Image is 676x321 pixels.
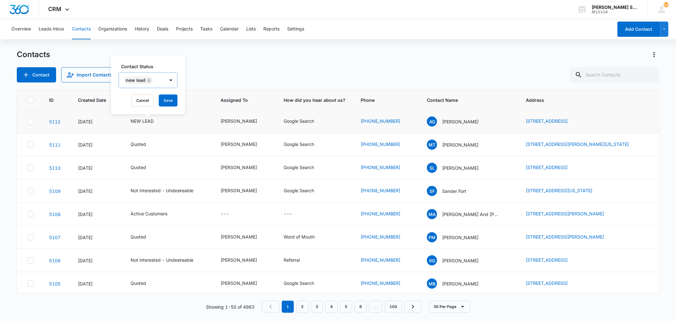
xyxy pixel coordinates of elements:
div: Not Interested - Undesireable [131,187,193,194]
span: 143 [664,2,669,7]
a: [STREET_ADDRESS][US_STATE] [526,188,592,193]
p: [PERSON_NAME] [442,165,479,171]
div: Referral [284,257,300,263]
p: [PERSON_NAME] And [PERSON_NAME] [442,211,499,218]
button: Add Contact [17,67,56,82]
a: [STREET_ADDRESS][PERSON_NAME][US_STATE] [526,141,629,147]
div: How did you hear about us? - Google Search - Select to Edit Field [284,280,325,287]
div: [PERSON_NAME] [221,257,257,263]
p: Showing 1-50 of 4963 [206,304,254,310]
div: [DATE] [78,141,115,148]
div: Assigned To - Kenneth Florman - Select to Edit Field [221,187,268,195]
div: Google Search [284,118,314,124]
div: Word of Mouth [284,233,315,240]
div: [PERSON_NAME] [221,164,257,171]
span: MA [427,209,437,219]
label: Contact Status [121,63,180,70]
div: Address - 1340 N Western Ave, Park Ridge, IL, 60068 - Select to Edit Field [526,118,579,125]
span: SF [427,186,437,196]
div: Google Search [284,141,314,147]
div: Assigned To - Jim McDevitt - Select to Edit Field [221,141,268,148]
button: Save [159,95,177,107]
a: Navigate to contact details page for Sean Lucas [49,165,61,171]
div: Assigned To - Kenneth Florman - Select to Edit Field [221,257,268,264]
div: [DATE] [78,280,115,287]
div: Address - 919 santa rosa ave, Wheaton, IL, 60187 - Select to Edit Field [526,233,615,241]
div: [DATE] [78,188,115,194]
div: Google Search [284,164,314,171]
div: --- [284,210,292,218]
div: Address - 709 Tanager Ln, New Lenox, IL, 60451 - Select to Edit Field [526,164,579,172]
div: Contact Status - Not Interested - Undesireable - Select to Edit Field [131,187,205,195]
div: Contact Status - Quoted - Select to Edit Field [131,280,158,287]
div: Contact Status - Quoted - Select to Edit Field [131,233,158,241]
div: Address - 7004 Shalimar Ct, Colleyville, TX, 76034 - Select to Edit Field [526,280,579,287]
a: Page 6 [355,301,367,313]
h1: Contacts [17,50,50,59]
div: Phone - (630) 476-1092 - Select to Edit Field [361,233,412,241]
span: Created Date [78,97,106,103]
div: Quoted [131,141,146,147]
div: Contact Status - Active Customers - Select to Edit Field [131,210,179,218]
div: How did you hear about us? - Google Search - Select to Edit Field [284,164,325,172]
div: Quoted [131,233,146,240]
a: [PHONE_NUMBER] [361,118,400,124]
div: Address - 2323 Joyce, Naperville, IL, 60564 - Select to Edit Field [526,210,615,218]
button: Add Contact [617,22,660,37]
div: [DATE] [78,165,115,171]
span: Address [526,97,639,103]
a: Navigate to contact details page for Melissa And Jeff Deyro [49,212,61,217]
div: Phone - (708) 822-1156 - Select to Edit Field [361,210,412,218]
div: How did you hear about us? - Google Search - Select to Edit Field [284,187,325,195]
div: Remove NEW LEAD [145,78,151,82]
a: [STREET_ADDRESS][PERSON_NAME] [526,234,604,239]
a: Navigate to contact details page for Kathleen Gillish [49,258,61,263]
div: Quoted [131,164,146,171]
div: Phone - (708) 421-7326 - Select to Edit Field [361,164,412,172]
a: Next Page [404,301,422,313]
span: CRM [48,6,62,12]
div: --- [221,210,229,218]
div: How did you hear about us? - Google Search - Select to Edit Field [284,118,325,125]
span: MT [427,140,437,150]
span: Phone [361,97,402,103]
div: notifications count [664,2,669,7]
div: Address - 3548 misty meadow dr, Dallas, Texas, 75287 - Select to Edit Field [526,141,640,148]
div: Phone - (217) 293-5505 - Select to Edit Field [361,187,412,195]
div: Not Interested - Undesireable [131,257,193,263]
a: Page 100 [385,301,402,313]
button: Cancel [132,95,154,107]
input: Search Contacts [570,67,659,82]
div: How did you hear about us? - Word of Mouth - Select to Edit Field [284,233,326,241]
a: Navigate to contact details page for Sander Fort [49,188,61,194]
span: KG [427,255,437,265]
div: Assigned To - Ted DiMayo - Select to Edit Field [221,233,268,241]
div: Contact Name - Patty Mann - Select to Edit Field [427,232,490,242]
div: Contact Status - Quoted - Select to Edit Field [131,164,158,172]
div: Contact Name - Sander Fort - Select to Edit Field [427,186,478,196]
div: account id [592,10,638,14]
div: Phone - (312) 607-0222 - Select to Edit Field [361,118,412,125]
button: Deals [157,19,168,39]
button: Import Contacts [61,67,119,82]
div: Contact Name - Mark Balsano - Select to Edit Field [427,278,490,289]
p: [PERSON_NAME] [442,118,479,125]
div: How did you hear about us? - Referral - Select to Edit Field [284,257,311,264]
div: Contact Name - Kathleen Gillish - Select to Edit Field [427,255,490,265]
div: Quoted [131,280,146,286]
button: Calendar [220,19,239,39]
a: Page 2 [296,301,308,313]
a: [PHONE_NUMBER] [361,233,400,240]
a: Navigate to contact details page for Marteaz Turner [49,142,61,147]
div: [PERSON_NAME] [221,233,257,240]
p: [PERSON_NAME] [442,280,479,287]
a: Navigate to contact details page for Mark Balsano [49,281,61,286]
div: [DATE] [78,118,115,125]
div: account name [592,5,638,10]
a: [PHONE_NUMBER] [361,257,400,263]
a: Navigate to contact details page for Patty Mann [49,235,61,240]
div: [DATE] [78,234,115,241]
div: Contact Name - Sean Lucas - Select to Edit Field [427,163,490,173]
a: [STREET_ADDRESS] [526,257,568,263]
a: [PHONE_NUMBER] [361,210,400,217]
